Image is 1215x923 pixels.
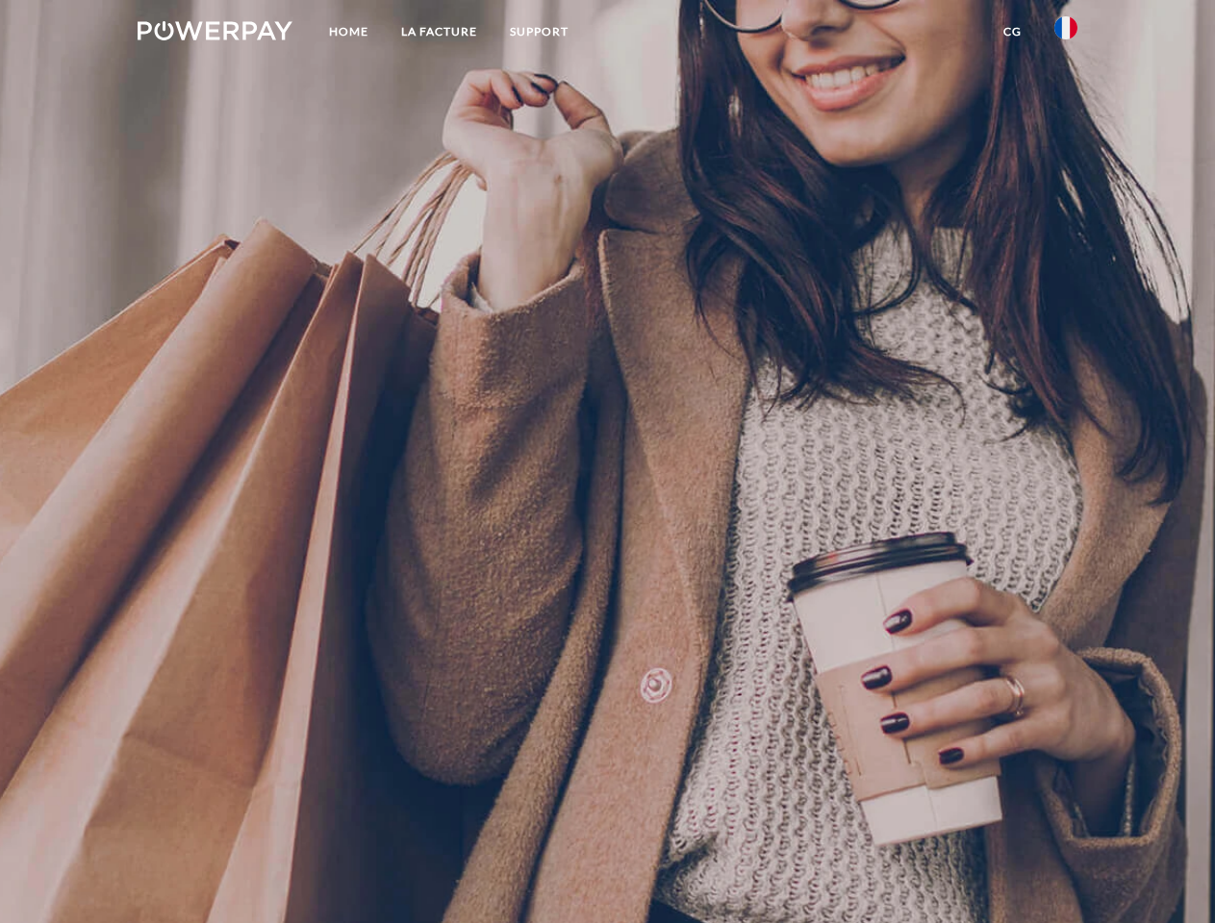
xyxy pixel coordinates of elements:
[987,14,1038,49] a: CG
[138,21,292,40] img: logo-powerpay-white.svg
[385,14,494,49] a: LA FACTURE
[313,14,385,49] a: Home
[494,14,585,49] a: Support
[1054,16,1077,39] img: fr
